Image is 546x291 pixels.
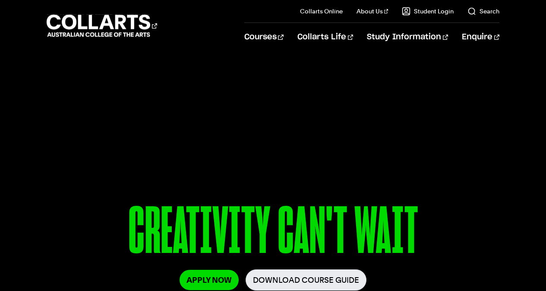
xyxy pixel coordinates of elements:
a: Collarts Online [300,7,343,16]
div: Go to homepage [47,13,157,38]
a: Apply Now [180,270,239,290]
a: Courses [244,23,284,51]
a: Download Course Guide [246,269,366,291]
a: Collarts Life [297,23,353,51]
a: Student Login [402,7,454,16]
a: Enquire [462,23,499,51]
a: Search [467,7,499,16]
p: CREATIVITY CAN'T WAIT [47,198,500,269]
a: Study Information [367,23,448,51]
a: About Us [357,7,388,16]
